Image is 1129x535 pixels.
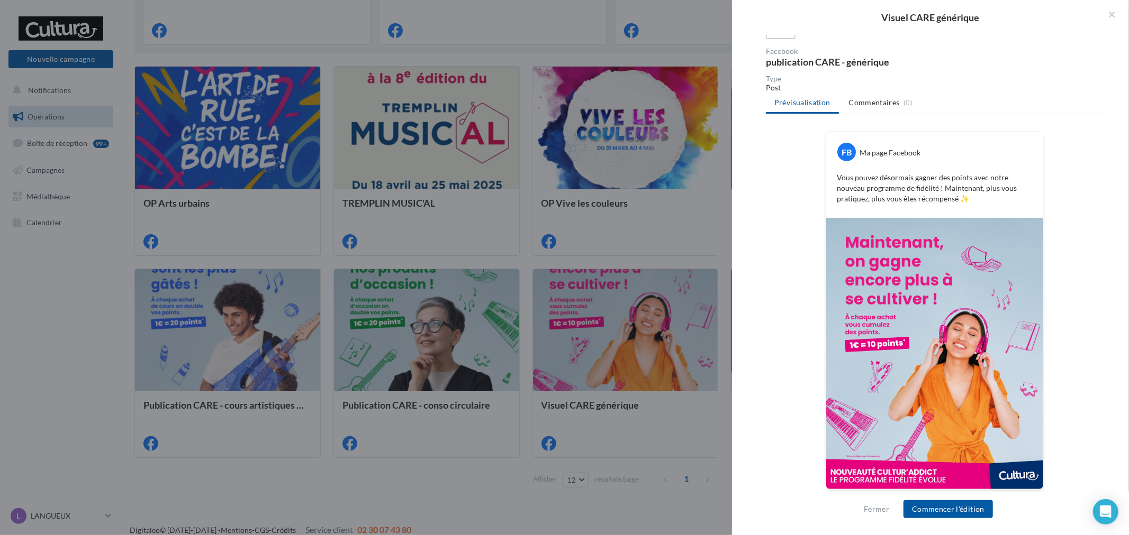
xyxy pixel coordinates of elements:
[904,500,993,518] button: Commencer l'édition
[826,490,1044,503] div: La prévisualisation est non-contractuelle
[904,98,913,107] span: (0)
[766,82,1104,93] div: Post
[749,13,1112,22] div: Visuel CARE générique
[837,172,1033,204] p: Vous pouvez désormais gagner des points avec notre nouveau programme de fidélité ! Maintenant, pl...
[766,75,1104,82] div: Type
[766,57,931,67] div: publication CARE - générique
[860,503,893,515] button: Fermer
[1093,499,1118,524] div: Open Intercom Messenger
[849,97,900,108] span: Commentaires
[860,147,920,158] div: Ma page Facebook
[766,48,931,55] div: Facebook
[837,143,856,161] div: FB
